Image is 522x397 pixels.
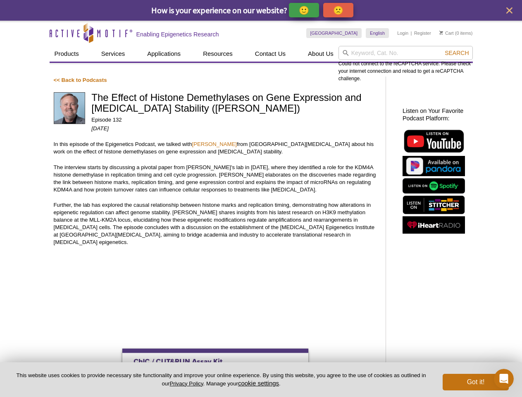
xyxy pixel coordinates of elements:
button: Search [442,49,471,57]
img: Listen on YouTube [403,128,465,154]
span: How is your experience on our website? [151,5,287,15]
a: Resources [198,46,238,62]
h1: The Effect of Histone Demethylases on Gene Expression and [MEDICAL_DATA] Stability ([PERSON_NAME]) [91,92,377,115]
button: close [504,5,515,16]
button: Got it! [443,374,509,390]
p: 🙂 [299,5,309,15]
input: Keyword, Cat. No. [338,46,473,60]
a: Applications [142,46,186,62]
iframe: Intercom live chat [494,369,514,389]
a: Cart [439,30,454,36]
a: [PERSON_NAME] [192,141,237,147]
p: The interview starts by discussing a pivotal paper from [PERSON_NAME]'s lab in [DATE], where they... [54,164,377,194]
iframe: The Effect of Histone Demethylases on Gene Expression and Cancer Cell Stability (Johnathan Whetst... [54,254,377,316]
span: Search [445,50,469,56]
h2: Listen on Your Favorite Podcast Platform: [403,107,469,122]
a: << Back to Podcasts [54,77,107,83]
img: Johnathan Whetstine [54,92,86,124]
a: Contact Us [250,46,291,62]
li: | [411,28,412,38]
p: Further, the lab has explored the causal relationship between histone marks and replication timin... [54,201,377,246]
p: Episode 132 [91,116,377,124]
img: Listen on iHeartRadio [403,216,465,234]
a: Services [96,46,130,62]
a: Privacy Policy [169,380,203,387]
img: Listen on Pandora [403,156,465,176]
a: English [366,28,389,38]
button: cookie settings [238,380,279,387]
p: This website uses cookies to provide necessary site functionality and improve your online experie... [13,372,429,387]
em: [DATE] [91,125,109,132]
h2: Enabling Epigenetics Research [136,31,219,38]
li: (0 items) [439,28,473,38]
img: Listen on Stitcher [403,196,465,214]
p: 🙁 [333,5,343,15]
div: Could not connect to the reCAPTCHA service. Please check your internet connection and reload to g... [338,46,473,82]
img: Your Cart [439,31,443,35]
a: [GEOGRAPHIC_DATA] [306,28,362,38]
a: Login [397,30,408,36]
img: Listen on Spotify [403,178,465,194]
a: Register [414,30,431,36]
p: In this episode of the Epigenetics Podcast, we talked with from [GEOGRAPHIC_DATA][MEDICAL_DATA] a... [54,141,377,155]
a: About Us [303,46,338,62]
a: Products [50,46,84,62]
